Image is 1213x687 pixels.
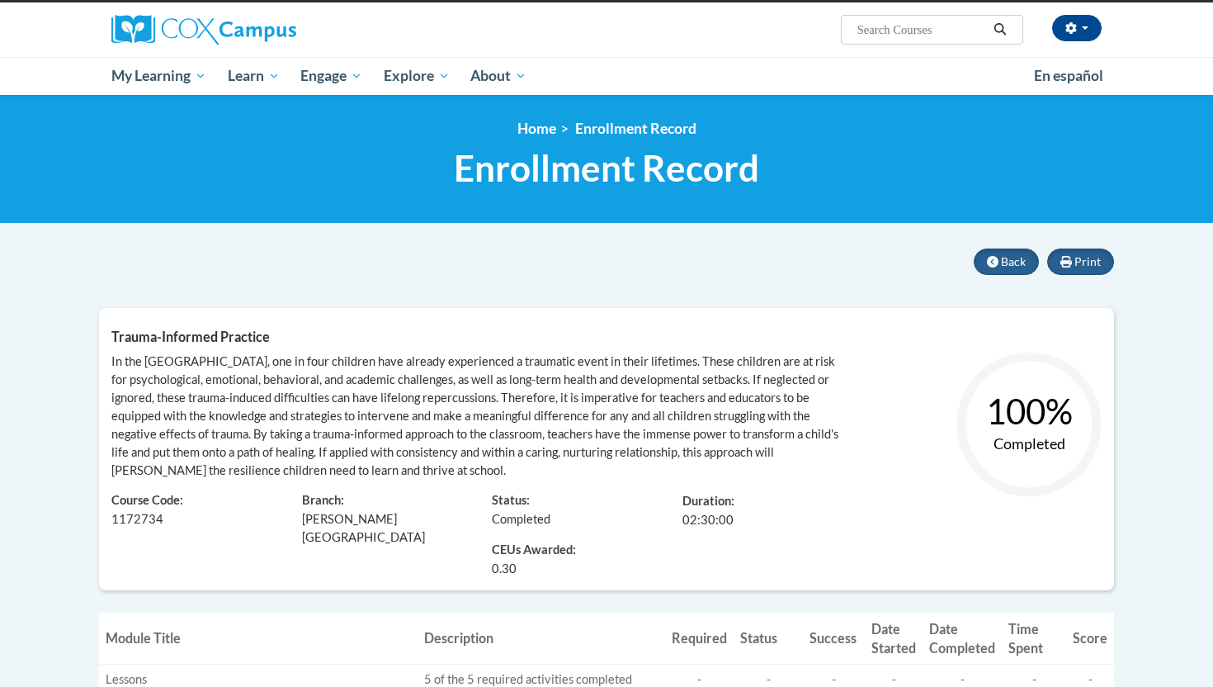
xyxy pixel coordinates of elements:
[460,57,538,95] a: About
[865,613,923,665] th: Date Started
[302,493,344,507] span: Branch:
[99,613,418,665] th: Module Title
[856,20,988,40] input: Search Courses
[923,613,1002,665] th: Date Completed
[1023,59,1114,93] a: En español
[454,146,759,190] span: Enrollment Record
[111,66,206,86] span: My Learning
[492,560,517,578] span: 0.30
[986,391,1073,432] text: 100%
[665,613,734,665] th: Required
[1001,254,1026,268] span: Back
[111,15,425,45] a: Cox Campus
[111,493,183,507] span: Course Code:
[1066,613,1114,665] th: Score
[302,512,425,544] span: [PERSON_NAME][GEOGRAPHIC_DATA]
[1047,249,1114,275] button: Print
[682,513,734,527] span: 02:30:00
[988,20,1012,40] button: Search
[1034,67,1103,84] span: En español
[111,512,163,526] span: 1172734
[87,57,1126,95] div: Main menu
[111,329,270,344] span: Trauma-Informed Practice
[1052,15,1102,41] button: Account Settings
[373,57,460,95] a: Explore
[803,613,865,665] th: Success
[470,66,526,86] span: About
[111,15,296,45] img: Cox Campus
[682,494,734,508] span: Duration:
[418,613,665,665] th: Description
[575,120,696,137] span: Enrollment Record
[300,66,362,86] span: Engage
[217,57,290,95] a: Learn
[517,120,556,137] a: Home
[492,493,530,507] span: Status:
[734,613,803,665] th: Status
[111,354,838,477] span: In the [GEOGRAPHIC_DATA], one in four children have already experienced a traumatic event in thei...
[974,249,1039,275] button: Back
[290,57,373,95] a: Engage
[994,434,1065,452] text: Completed
[1002,613,1066,665] th: Time Spent
[492,512,550,526] span: Completed
[1074,254,1101,268] span: Print
[101,57,217,95] a: My Learning
[1088,672,1093,686] span: -
[492,542,658,560] span: CEUs Awarded:
[384,66,450,86] span: Explore
[228,66,280,86] span: Learn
